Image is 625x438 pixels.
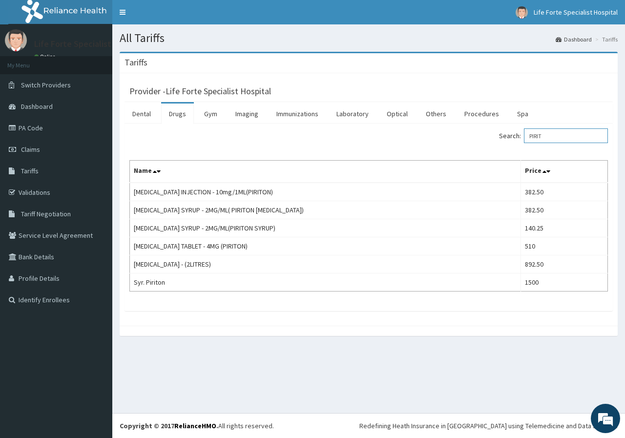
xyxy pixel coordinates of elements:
[125,58,147,67] h3: Tariffs
[161,104,194,124] a: Drugs
[21,167,39,175] span: Tariffs
[521,219,608,237] td: 140.25
[34,53,58,60] a: Online
[130,255,521,273] td: [MEDICAL_DATA] - (2LITRES)
[521,273,608,292] td: 1500
[130,183,521,201] td: [MEDICAL_DATA] INJECTION - 10mg/1ML(PIRITON)
[521,201,608,219] td: 382.50
[120,421,218,430] strong: Copyright © 2017 .
[524,128,608,143] input: Search:
[516,6,528,19] img: User Image
[174,421,216,430] a: RelianceHMO
[269,104,326,124] a: Immunizations
[130,237,521,255] td: [MEDICAL_DATA] TABLET - 4MG (PIRITON)
[329,104,376,124] a: Laboratory
[5,29,27,51] img: User Image
[129,87,271,96] h3: Provider - Life Forte Specialist Hospital
[130,219,521,237] td: [MEDICAL_DATA] SYRUP - 2MG/ML(PIRITON SYRUP)
[228,104,266,124] a: Imaging
[21,102,53,111] span: Dashboard
[130,201,521,219] td: [MEDICAL_DATA] SYRUP - 2MG/ML( PIRITON [MEDICAL_DATA])
[120,32,618,44] h1: All Tariffs
[521,237,608,255] td: 510
[521,255,608,273] td: 892.50
[521,183,608,201] td: 382.50
[125,104,159,124] a: Dental
[21,81,71,89] span: Switch Providers
[34,40,146,48] p: Life Forte Specialist Hospital
[359,421,618,431] div: Redefining Heath Insurance in [GEOGRAPHIC_DATA] using Telemedicine and Data Science!
[379,104,416,124] a: Optical
[556,35,592,43] a: Dashboard
[130,161,521,183] th: Name
[499,128,608,143] label: Search:
[418,104,454,124] a: Others
[521,161,608,183] th: Price
[196,104,225,124] a: Gym
[534,8,618,17] span: Life Forte Specialist Hospital
[21,209,71,218] span: Tariff Negotiation
[593,35,618,43] li: Tariffs
[509,104,536,124] a: Spa
[130,273,521,292] td: Syr. Piriton
[457,104,507,124] a: Procedures
[21,145,40,154] span: Claims
[112,413,625,438] footer: All rights reserved.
